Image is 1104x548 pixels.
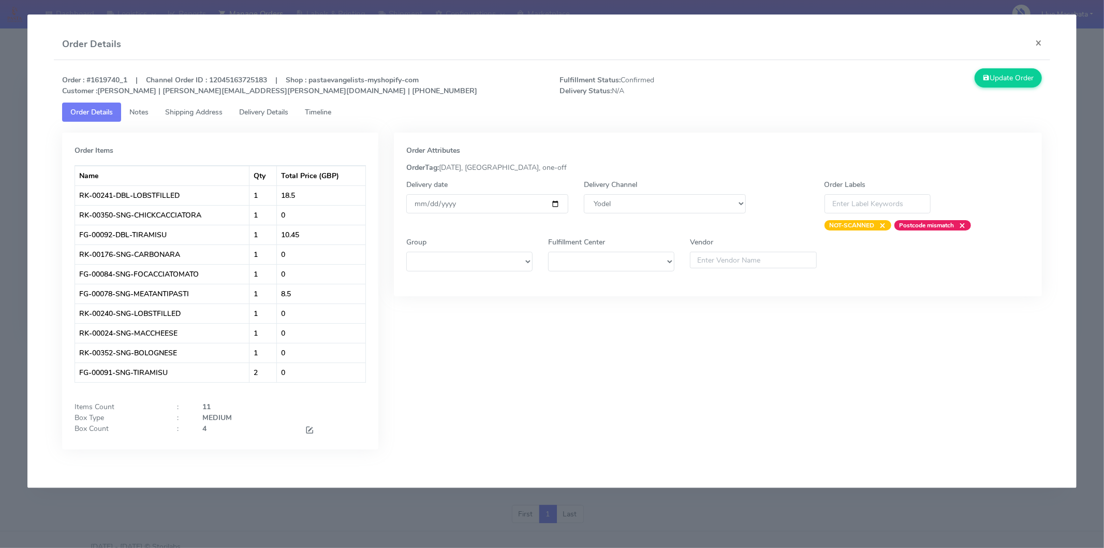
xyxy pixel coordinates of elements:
[249,284,277,304] td: 1
[825,179,866,190] label: Order Labels
[277,363,365,382] td: 0
[277,205,365,225] td: 0
[277,323,365,343] td: 0
[249,185,277,205] td: 1
[249,205,277,225] td: 1
[75,284,249,304] td: FG-00078-SNG-MEATANTIPASTI
[975,68,1042,88] button: Update Order
[584,179,637,190] label: Delivery Channel
[277,304,365,323] td: 0
[62,103,1042,122] ul: Tabs
[75,363,249,382] td: FG-00091-SNG-TIRAMISU
[399,162,1037,173] div: [DATE], [GEOGRAPHIC_DATA], one-off
[954,220,966,230] span: ×
[875,220,886,230] span: ×
[249,363,277,382] td: 2
[249,225,277,244] td: 1
[249,264,277,284] td: 1
[406,163,439,172] strong: OrderTag:
[552,75,801,96] span: Confirmed N/A
[277,343,365,363] td: 0
[75,343,249,363] td: RK-00352-SNG-BOLOGNESE
[75,304,249,323] td: RK-00240-SNG-LOBSTFILLED
[129,107,149,117] span: Notes
[75,244,249,264] td: RK-00176-SNG-CARBONARA
[249,343,277,363] td: 1
[277,225,365,244] td: 10.45
[169,412,195,423] div: :
[67,401,169,412] div: Items Count
[249,166,277,185] th: Qty
[75,264,249,284] td: FG-00084-SNG-FOCACCIATOMATO
[277,244,365,264] td: 0
[277,185,365,205] td: 18.5
[249,304,277,323] td: 1
[169,423,195,437] div: :
[165,107,223,117] span: Shipping Address
[830,221,875,229] strong: NOT-SCANNED
[75,166,249,185] th: Name
[406,146,460,155] strong: Order Attributes
[249,323,277,343] td: 1
[62,37,121,51] h4: Order Details
[239,107,288,117] span: Delivery Details
[202,402,211,412] strong: 11
[75,323,249,343] td: RK-00024-SNG-MACCHEESE
[690,237,713,248] label: Vendor
[169,401,195,412] div: :
[202,424,207,434] strong: 4
[75,225,249,244] td: FG-00092-DBL-TIRAMISU
[62,75,477,96] strong: Order : #1619740_1 | Channel Order ID : 12045163725183 | Shop : pastaevangelists-myshopify-com [P...
[305,107,331,117] span: Timeline
[75,185,249,205] td: RK-00241-DBL-LOBSTFILLED
[560,75,621,85] strong: Fulfillment Status:
[67,412,169,423] div: Box Type
[277,284,365,304] td: 8.5
[249,244,277,264] td: 1
[62,86,97,96] strong: Customer :
[70,107,113,117] span: Order Details
[75,146,113,155] strong: Order Items
[277,166,365,185] th: Total Price (GBP)
[1027,29,1050,56] button: Close
[560,86,612,96] strong: Delivery Status:
[67,423,169,437] div: Box Count
[277,264,365,284] td: 0
[406,237,426,248] label: Group
[202,413,232,423] strong: MEDIUM
[900,221,954,229] strong: Postcode mismatch
[825,194,931,213] input: Enter Label Keywords
[548,237,605,248] label: Fulfillment Center
[406,179,448,190] label: Delivery date
[690,252,816,268] input: Enter Vendor Name
[75,205,249,225] td: RK-00350-SNG-CHICKCACCIATORA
